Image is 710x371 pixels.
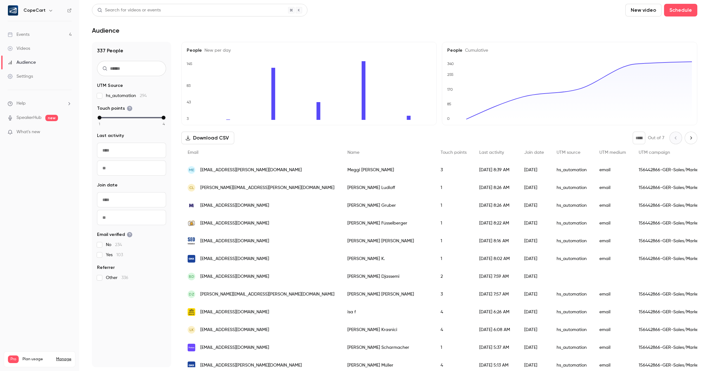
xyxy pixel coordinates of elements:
[186,83,191,88] text: 83
[16,129,40,135] span: What's new
[473,285,518,303] div: [DATE] 7:57 AM
[97,231,132,238] span: Email verified
[97,182,118,188] span: Join date
[550,303,593,321] div: hs_automation
[341,285,434,303] div: [PERSON_NAME] [PERSON_NAME]
[188,219,195,227] img: wienerfotoschule.at
[434,214,473,232] div: 1
[162,116,165,120] div: max
[518,214,550,232] div: [DATE]
[8,45,30,52] div: Videos
[188,344,195,351] img: proton.me
[441,150,467,155] span: Touch points
[341,179,434,197] div: [PERSON_NAME] Ludloff
[473,321,518,339] div: [DATE] 6:08 AM
[202,48,231,53] span: New per day
[550,179,593,197] div: hs_automation
[434,268,473,285] div: 2
[550,285,593,303] div: hs_automation
[550,161,593,179] div: hs_automation
[518,285,550,303] div: [DATE]
[97,105,132,112] span: Touch points
[16,114,42,121] a: SpeakerHub
[341,268,434,285] div: [PERSON_NAME] Djassemi
[116,253,123,257] span: 103
[8,5,18,16] img: CopeCart
[106,275,128,281] span: Other
[593,161,632,179] div: email
[200,344,269,351] span: [EMAIL_ADDRESS][DOMAIN_NAME]
[518,303,550,321] div: [DATE]
[473,179,518,197] div: [DATE] 8:26 AM
[550,250,593,268] div: hs_automation
[473,303,518,321] div: [DATE] 6:26 AM
[188,150,198,155] span: Email
[593,232,632,250] div: email
[200,291,334,298] span: [PERSON_NAME][EMAIL_ADDRESS][PERSON_NAME][DOMAIN_NAME]
[447,87,453,92] text: 170
[200,167,302,173] span: [EMAIL_ADDRESS][PERSON_NAME][DOMAIN_NAME]
[200,238,269,244] span: [EMAIL_ADDRESS][DOMAIN_NAME]
[56,357,71,362] a: Manage
[648,135,664,141] p: Out of 7
[518,232,550,250] div: [DATE]
[341,161,434,179] div: Meggi [PERSON_NAME]
[8,31,29,38] div: Events
[115,243,122,247] span: 234
[593,339,632,356] div: email
[186,62,192,66] text: 145
[200,327,269,333] span: [EMAIL_ADDRESS][DOMAIN_NAME]
[341,197,434,214] div: [PERSON_NAME] Gruber
[518,179,550,197] div: [DATE]
[447,102,451,106] text: 85
[550,339,593,356] div: hs_automation
[106,93,147,99] span: hs_automation
[188,361,195,369] img: gmx.de
[97,47,166,55] h1: 337 People
[685,132,697,144] button: Next page
[473,250,518,268] div: [DATE] 8:02 AM
[341,250,434,268] div: [PERSON_NAME] K.
[189,185,194,191] span: CL
[593,303,632,321] div: email
[347,150,359,155] span: Name
[341,339,434,356] div: [PERSON_NAME] Scharmacher
[341,214,434,232] div: [PERSON_NAME] Füsselberger
[200,185,334,191] span: [PERSON_NAME][EMAIL_ADDRESS][PERSON_NAME][DOMAIN_NAME]
[593,250,632,268] div: email
[187,116,189,121] text: 3
[341,321,434,339] div: [PERSON_NAME] Krasnici
[473,214,518,232] div: [DATE] 8:22 AM
[106,242,122,248] span: No
[593,214,632,232] div: email
[518,161,550,179] div: [DATE]
[200,220,269,227] span: [EMAIL_ADDRESS][DOMAIN_NAME]
[447,72,454,77] text: 255
[92,27,119,34] h1: Audience
[473,197,518,214] div: [DATE] 8:26 AM
[97,7,161,14] div: Search for videos or events
[8,355,19,363] span: Pro
[473,339,518,356] div: [DATE] 5:37 AM
[8,73,33,80] div: Settings
[557,150,580,155] span: UTM source
[200,256,269,262] span: [EMAIL_ADDRESS][DOMAIN_NAME]
[479,150,504,155] span: Last activity
[447,62,454,66] text: 340
[200,273,269,280] span: [EMAIL_ADDRESS][DOMAIN_NAME]
[664,4,697,16] button: Schedule
[593,321,632,339] div: email
[23,357,52,362] span: Plan usage
[447,116,450,121] text: 0
[121,276,128,280] span: 336
[639,150,670,155] span: UTM campaign
[8,100,72,107] li: help-dropdown-opener
[518,268,550,285] div: [DATE]
[189,291,194,297] span: DZ
[106,252,123,258] span: Yes
[189,274,194,279] span: BD
[23,7,46,14] h6: CopeCart
[599,150,626,155] span: UTM medium
[189,167,194,173] span: ME
[473,161,518,179] div: [DATE] 8:39 AM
